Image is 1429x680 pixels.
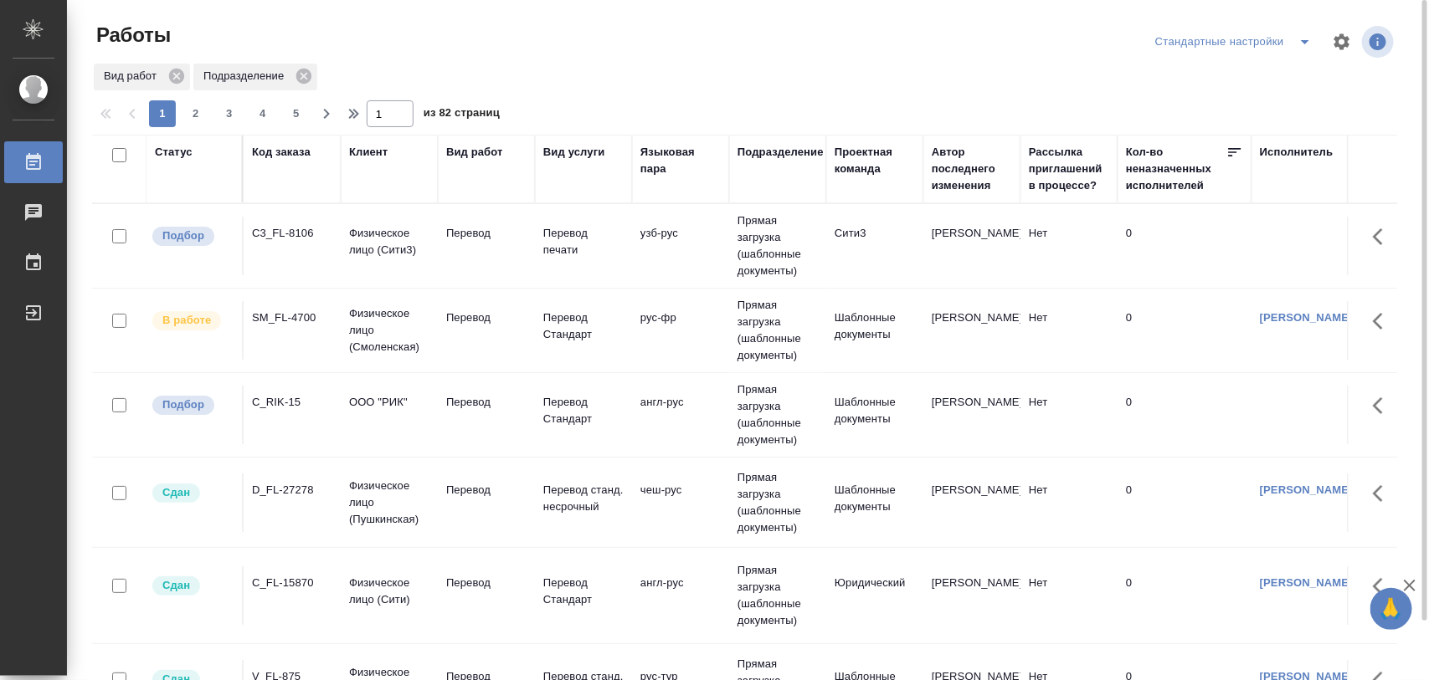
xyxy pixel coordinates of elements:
div: split button [1151,28,1322,55]
span: Настроить таблицу [1322,22,1362,62]
button: 🙏 [1370,588,1412,630]
p: Перевод печати [543,225,624,258]
td: [PERSON_NAME] [923,473,1020,532]
p: Подбор [162,228,204,244]
button: Здесь прячутся важные кнопки [1363,217,1403,257]
td: [PERSON_NAME] [923,301,1020,360]
div: C_RIK-15 [252,394,332,411]
p: ООО "РИК" [349,394,429,411]
td: англ-рус [632,566,729,625]
td: 0 [1118,217,1252,275]
p: Вид работ [104,68,162,84]
td: 0 [1118,473,1252,532]
p: Перевод [446,225,527,242]
p: Перевод [446,309,527,326]
p: Перевод [446,482,527,498]
span: из 82 страниц [424,103,500,127]
span: 2 [182,105,209,122]
button: Здесь прячутся важные кнопки [1363,473,1403,514]
p: В работе [162,312,211,329]
td: Шаблонные документы [826,386,923,444]
button: Здесь прячутся важные кнопки [1363,386,1403,426]
button: 5 [283,100,310,127]
button: Здесь прячутся важные кнопки [1363,301,1403,341]
div: Кол-во неназначенных исполнителей [1126,144,1226,194]
p: Перевод станд. несрочный [543,482,624,515]
td: Нет [1020,473,1118,532]
button: 3 [216,100,243,127]
p: Физическое лицо (Пушкинская) [349,478,429,528]
td: [PERSON_NAME] [923,566,1020,625]
button: 4 [249,100,276,127]
a: [PERSON_NAME] [1260,576,1353,589]
td: рус-фр [632,301,729,360]
p: Перевод Стандарт [543,575,624,608]
p: Подбор [162,396,204,413]
div: Статус [155,144,193,161]
td: Нет [1020,566,1118,625]
td: 0 [1118,566,1252,625]
span: 3 [216,105,243,122]
a: [PERSON_NAME] [1260,311,1353,324]
div: Вид услуги [543,144,605,161]
div: Можно подбирать исполнителей [151,225,234,248]
div: SM_FL-4700 [252,309,332,326]
div: Клиент [349,144,388,161]
p: Сдан [162,484,190,501]
div: Вид работ [446,144,503,161]
td: Нет [1020,301,1118,360]
td: 0 [1118,301,1252,360]
div: Менеджер проверил работу исполнителя, передает ее на следующий этап [151,575,234,597]
td: 0 [1118,386,1252,444]
button: Здесь прячутся важные кнопки [1363,566,1403,606]
div: Код заказа [252,144,311,161]
div: Исполнитель [1260,144,1334,161]
td: Нет [1020,386,1118,444]
div: Исполнитель выполняет работу [151,309,234,332]
div: Подразделение [738,144,824,161]
a: [PERSON_NAME] [1260,483,1353,496]
div: D_FL-27278 [252,482,332,498]
td: чеш-рус [632,473,729,532]
p: Перевод [446,575,527,591]
div: Языковая пара [640,144,721,177]
div: Рассылка приглашений в процессе? [1029,144,1109,194]
p: Перевод Стандарт [543,309,624,343]
td: Нет [1020,217,1118,275]
td: узб-рус [632,217,729,275]
td: Прямая загрузка (шаблонные документы) [729,461,826,545]
p: Физическое лицо (Сити) [349,575,429,608]
span: Посмотреть информацию [1362,26,1397,58]
button: 2 [182,100,209,127]
td: Прямая загрузка (шаблонные документы) [729,289,826,372]
p: Перевод [446,394,527,411]
td: Прямая загрузка (шаблонные документы) [729,373,826,457]
td: Юридический [826,566,923,625]
span: Работы [92,22,171,49]
div: Можно подбирать исполнителей [151,394,234,417]
td: Прямая загрузка (шаблонные документы) [729,554,826,637]
div: Вид работ [94,64,190,90]
p: Подразделение [203,68,290,84]
span: 5 [283,105,310,122]
td: Сити3 [826,217,923,275]
td: англ-рус [632,386,729,444]
div: C_FL-15870 [252,575,332,591]
span: 🙏 [1377,591,1406,626]
div: Менеджер проверил работу исполнителя, передает ее на следующий этап [151,482,234,504]
div: Проектная команда [835,144,915,177]
div: C3_FL-8106 [252,225,332,242]
p: Физическое лицо (Смоленская) [349,305,429,355]
p: Физическое лицо (Сити3) [349,225,429,258]
p: Перевод Стандарт [543,394,624,427]
p: Сдан [162,577,190,594]
td: [PERSON_NAME] [923,386,1020,444]
span: 4 [249,105,276,122]
td: Шаблонные документы [826,301,923,360]
div: Подразделение [193,64,317,90]
div: Автор последнего изменения [932,144,1012,194]
td: [PERSON_NAME] [923,217,1020,275]
td: Шаблонные документы [826,473,923,532]
td: Прямая загрузка (шаблонные документы) [729,204,826,288]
